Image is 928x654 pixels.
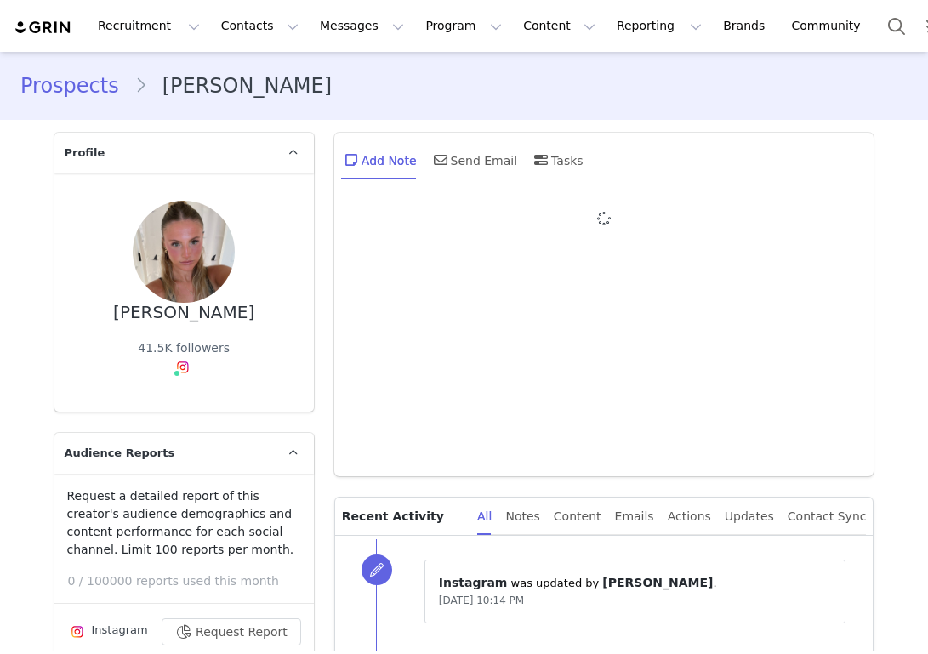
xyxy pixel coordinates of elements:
[554,498,601,536] div: Content
[342,498,464,535] p: Recent Activity
[88,7,210,45] button: Recruitment
[439,574,832,592] p: ⁨ ⁩ was updated by ⁨ ⁩.
[505,498,539,536] div: Notes
[138,339,230,357] div: 41.5K followers
[531,139,584,180] div: Tasks
[713,7,780,45] a: Brands
[133,201,235,303] img: 6e4c8051-4971-40e4-afd4-753135c3f319.jpg
[71,625,84,639] img: instagram.svg
[606,7,712,45] button: Reporting
[162,618,301,645] button: Request Report
[211,7,309,45] button: Contacts
[67,487,301,559] p: Request a detailed report of this creator's audience demographics and content performance for eac...
[513,7,606,45] button: Content
[68,572,314,590] p: 0 / 100000 reports used this month
[430,139,518,180] div: Send Email
[668,498,711,536] div: Actions
[439,576,508,589] span: Instagram
[65,445,175,462] span: Audience Reports
[176,361,190,374] img: instagram.svg
[615,498,654,536] div: Emails
[20,71,134,101] a: Prospects
[341,139,417,180] div: Add Note
[14,20,73,36] img: grin logo
[782,7,879,45] a: Community
[113,303,254,322] div: [PERSON_NAME]
[878,7,915,45] button: Search
[415,7,512,45] button: Program
[67,622,148,642] div: Instagram
[477,498,492,536] div: All
[310,7,414,45] button: Messages
[788,498,867,536] div: Contact Sync
[602,576,713,589] span: [PERSON_NAME]
[65,145,105,162] span: Profile
[725,498,774,536] div: Updates
[439,594,524,606] span: [DATE] 10:14 PM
